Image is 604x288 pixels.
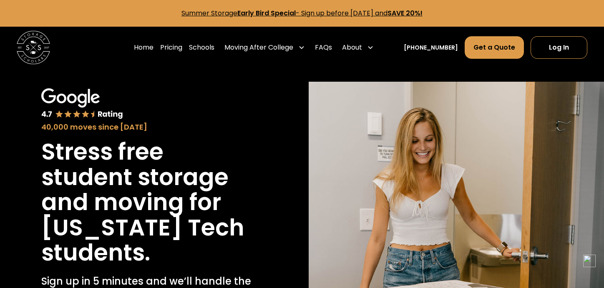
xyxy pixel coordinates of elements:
[41,215,244,240] h1: [US_STATE] Tech
[134,36,154,59] a: Home
[339,36,377,59] div: About
[17,31,50,64] img: Storage Scholars main logo
[189,36,214,59] a: Schools
[41,139,254,215] h1: Stress free student storage and moving for
[181,8,423,18] a: Summer StorageEarly Bird Special- Sign up before [DATE] andSAVE 20%!
[388,8,423,18] strong: SAVE 20%!
[41,88,123,120] img: Google 4.7 star rating
[465,36,524,59] a: Get a Quote
[41,240,150,265] h1: students.
[531,36,587,59] a: Log In
[224,43,293,53] div: Moving After College
[315,36,332,59] a: FAQs
[404,43,458,52] a: [PHONE_NUMBER]
[221,36,308,59] div: Moving After College
[237,8,296,18] strong: Early Bird Special
[342,43,362,53] div: About
[160,36,182,59] a: Pricing
[41,121,254,133] div: 40,000 moves since [DATE]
